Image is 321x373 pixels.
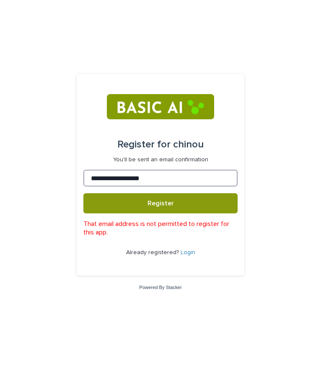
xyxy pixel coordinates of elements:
p: That email address is not permitted to register for this app. [83,220,238,236]
p: You'll be sent an email confirmation [113,156,208,163]
img: RtIB8pj2QQiOZo6waziI [107,94,214,119]
span: Register for [117,139,171,150]
button: Register [83,193,238,213]
div: chinou [117,133,204,156]
a: Login [181,250,195,255]
a: Powered By Stacker [139,285,181,290]
span: Already registered? [126,250,181,255]
span: Register [148,200,174,207]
